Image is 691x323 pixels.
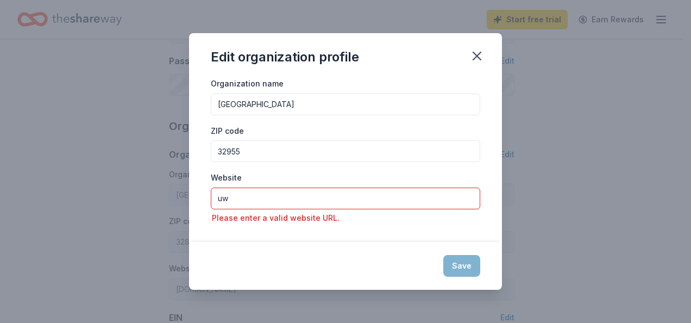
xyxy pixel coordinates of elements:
[211,126,244,136] label: ZIP code
[211,48,359,66] div: Edit organization profile
[211,212,480,225] div: Please enter a valid website URL.
[211,78,284,89] label: Organization name
[211,140,480,162] input: 12345 (U.S. only)
[211,172,242,183] label: Website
